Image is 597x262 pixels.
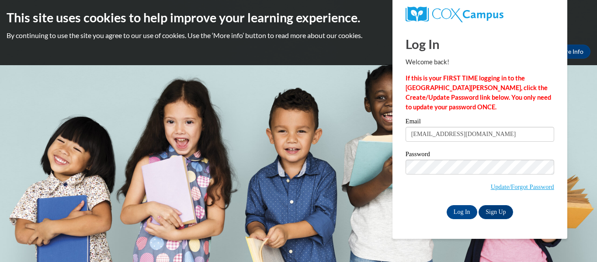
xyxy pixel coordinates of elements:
a: COX Campus [406,7,554,22]
a: More Info [549,45,590,59]
a: Update/Forgot Password [491,183,554,190]
input: Log In [447,205,477,219]
p: Welcome back! [406,57,554,67]
strong: If this is your FIRST TIME logging in to the [GEOGRAPHIC_DATA][PERSON_NAME], click the Create/Upd... [406,74,551,111]
img: COX Campus [406,7,503,22]
a: Sign Up [479,205,513,219]
label: Password [406,151,554,160]
label: Email [406,118,554,127]
h2: This site uses cookies to help improve your learning experience. [7,9,590,26]
p: By continuing to use the site you agree to our use of cookies. Use the ‘More info’ button to read... [7,31,590,40]
h1: Log In [406,35,554,53]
